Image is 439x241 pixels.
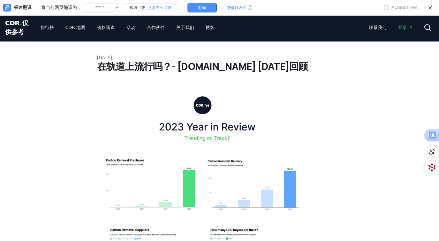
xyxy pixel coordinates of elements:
[398,25,407,30] font: 登录
[206,25,215,30] font: 博客
[121,22,140,33] a: 活动
[201,22,220,33] a: 博客
[364,22,392,33] a: 联系我们
[369,25,387,30] font: 联系我们
[35,22,220,33] nav: 主页
[20,19,22,27] font: .
[126,25,135,30] font: 活动
[60,22,91,33] a: CDR 地图
[97,25,115,30] font: 价格调查
[97,55,112,60] font: [DATE]
[35,22,59,33] a: 排行榜
[5,19,30,36] a: CDR.仅供参考
[393,22,419,33] a: 登录
[97,60,308,73] font: 在轨道上流行吗？- [DOMAIN_NAME] [DATE]回顾
[142,22,170,33] a: 合作伙伴
[41,25,54,30] font: 排行榜
[147,25,165,30] font: 合作伙伴
[5,19,20,27] font: CDR
[364,22,419,33] nav: 主页
[65,25,86,30] font: CDR 地图
[176,25,194,30] font: 关于我们
[92,22,120,33] a: 价格调查
[171,22,199,33] a: 关于我们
